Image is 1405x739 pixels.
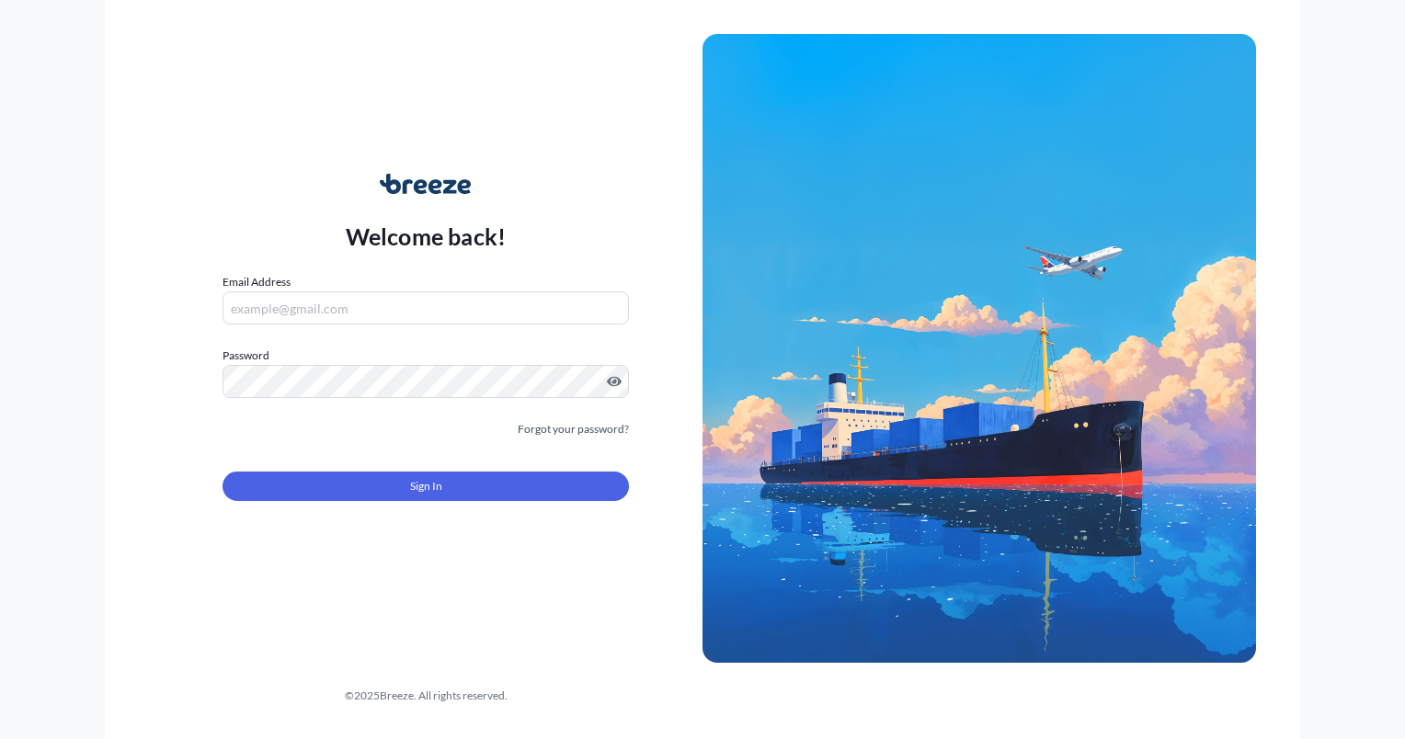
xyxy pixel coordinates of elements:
[223,347,629,365] label: Password
[410,477,442,495] span: Sign In
[702,34,1256,663] img: Ship illustration
[223,291,629,324] input: example@gmail.com
[223,472,629,501] button: Sign In
[518,420,629,438] a: Forgot your password?
[223,273,291,291] label: Email Address
[346,222,507,251] p: Welcome back!
[607,374,622,389] button: Show password
[149,687,702,705] div: © 2025 Breeze. All rights reserved.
